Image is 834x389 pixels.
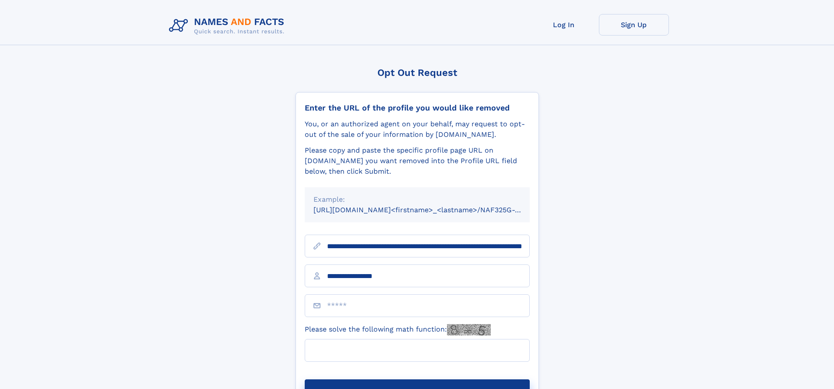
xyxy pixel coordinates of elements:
[305,324,491,335] label: Please solve the following math function:
[296,67,539,78] div: Opt Out Request
[305,119,530,140] div: You, or an authorized agent on your behalf, may request to opt-out of the sale of your informatio...
[529,14,599,36] a: Log In
[165,14,292,38] img: Logo Names and Facts
[599,14,669,36] a: Sign Up
[313,206,546,214] small: [URL][DOMAIN_NAME]<firstname>_<lastname>/NAF325G-xxxxxxxx
[313,194,521,205] div: Example:
[305,103,530,113] div: Enter the URL of the profile you would like removed
[305,145,530,177] div: Please copy and paste the specific profile page URL on [DOMAIN_NAME] you want removed into the Pr...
